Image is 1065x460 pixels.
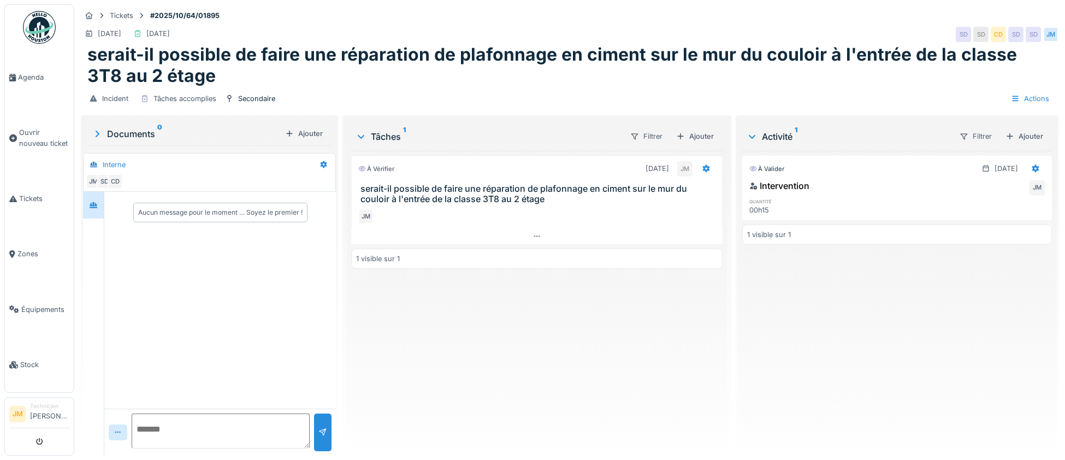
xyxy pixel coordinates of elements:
a: Zones [5,226,74,281]
h6: quantité [749,198,845,205]
a: JM Technicien[PERSON_NAME] [9,402,69,428]
div: 1 visible sur 1 [747,229,791,240]
span: Tickets [19,193,69,204]
div: Actions [1006,91,1054,107]
div: [DATE] [146,28,170,39]
div: À vérifier [358,164,394,174]
div: Documents [92,127,281,140]
div: SD [973,27,989,42]
div: Filtrer [625,128,667,144]
a: Équipements [5,282,74,337]
div: JM [677,161,693,176]
h3: serait-il possible de faire une réparation de plafonnage en ciment sur le mur du couloir à l'entr... [360,184,717,204]
div: Aucun message pour le moment … Soyez le premier ! [138,208,303,217]
div: À valider [749,164,784,174]
sup: 1 [403,130,406,143]
div: Ajouter [1001,129,1048,144]
div: 1 visible sur 1 [356,253,400,264]
strong: #2025/10/64/01895 [146,10,224,21]
div: Tickets [110,10,133,21]
span: Agenda [18,72,69,82]
div: SD [956,27,971,42]
li: [PERSON_NAME] [30,402,69,426]
img: Badge_color-CXgf-gQk.svg [23,11,56,44]
span: Ouvrir nouveau ticket [19,127,69,148]
a: Tickets [5,171,74,226]
sup: 1 [795,130,797,143]
div: Ajouter [672,129,718,144]
div: Tâches [356,130,620,143]
div: CD [991,27,1006,42]
div: Activité [747,130,950,143]
div: Secondaire [238,93,275,104]
a: Agenda [5,50,74,105]
div: Tâches accomplies [153,93,216,104]
div: 00h15 [749,205,845,215]
span: Stock [20,359,69,370]
div: SD [1026,27,1041,42]
div: JM [1029,180,1045,196]
div: Intervention [749,179,809,192]
h1: serait-il possible de faire une réparation de plafonnage en ciment sur le mur du couloir à l'entr... [87,44,1052,86]
div: JM [86,174,101,189]
div: JM [1043,27,1058,42]
div: [DATE] [995,163,1018,174]
a: Stock [5,337,74,392]
div: [DATE] [646,163,669,174]
span: Zones [17,249,69,259]
div: Ajouter [281,126,327,141]
sup: 0 [157,127,162,140]
div: Filtrer [955,128,997,144]
div: JM [358,209,374,224]
li: JM [9,406,26,422]
div: Interne [103,160,126,170]
div: CD [108,174,123,189]
div: SD [97,174,112,189]
div: [DATE] [98,28,121,39]
div: Incident [102,93,128,104]
div: Technicien [30,402,69,410]
div: SD [1008,27,1023,42]
a: Ouvrir nouveau ticket [5,105,74,171]
span: Équipements [21,304,69,315]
